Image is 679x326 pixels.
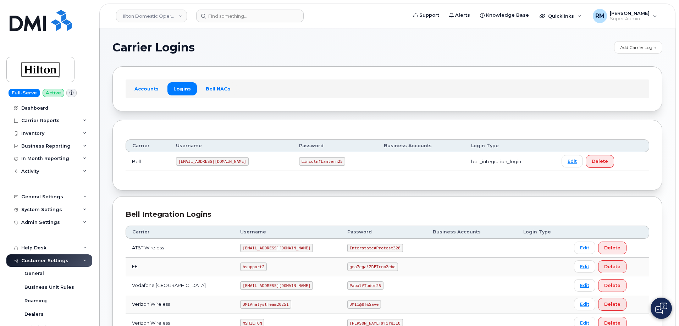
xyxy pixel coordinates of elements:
[465,152,555,171] td: bell_integration_login
[604,244,620,251] span: Delete
[240,263,267,271] code: hsupport2
[598,279,626,292] button: Delete
[341,226,426,238] th: Password
[200,82,237,95] a: Bell NAGs
[234,226,341,238] th: Username
[293,139,377,152] th: Password
[465,139,555,152] th: Login Type
[604,282,620,289] span: Delete
[377,139,465,152] th: Business Accounts
[347,300,381,309] code: DMI1@$!&Save
[240,244,313,252] code: [EMAIL_ADDRESS][DOMAIN_NAME]
[604,263,620,270] span: Delete
[517,226,568,238] th: Login Type
[170,139,293,152] th: Username
[574,242,595,254] a: Edit
[592,158,608,165] span: Delete
[426,226,517,238] th: Business Accounts
[604,301,620,308] span: Delete
[126,239,234,258] td: AT&T Wireless
[240,281,313,290] code: [EMAIL_ADDRESS][DOMAIN_NAME]
[126,139,170,152] th: Carrier
[347,263,398,271] code: gma7ega!ZRE7rnm2ebd
[167,82,197,95] a: Logins
[598,298,626,311] button: Delete
[598,260,626,273] button: Delete
[126,258,234,276] td: EE
[574,298,595,310] a: Edit
[126,276,234,295] td: Vodafone [GEOGRAPHIC_DATA]
[112,42,195,53] span: Carrier Logins
[126,152,170,171] td: Bell
[347,281,383,290] code: Papal#Tudor25
[299,157,345,166] code: Lincoln#Lantern25
[126,295,234,314] td: Verizon Wireless
[586,155,614,168] button: Delete
[126,226,234,238] th: Carrier
[614,41,662,54] a: Add Carrier Login
[240,300,291,309] code: DMIAnalystTeam20251
[347,244,403,252] code: Interstate#Protest328
[655,303,667,314] img: Open chat
[562,155,583,167] a: Edit
[598,242,626,254] button: Delete
[574,260,595,273] a: Edit
[176,157,249,166] code: [EMAIL_ADDRESS][DOMAIN_NAME]
[126,209,649,220] div: Bell Integration Logins
[574,279,595,292] a: Edit
[128,82,165,95] a: Accounts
